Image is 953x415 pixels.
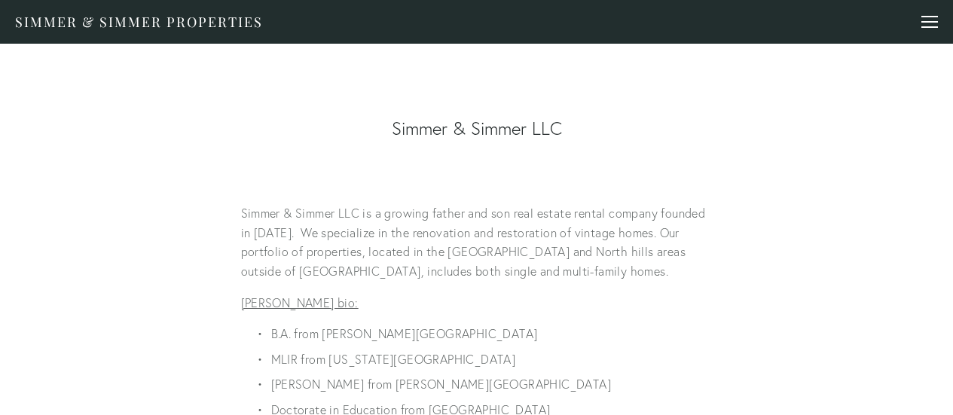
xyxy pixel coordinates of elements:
[241,204,713,281] p: Simmer & Simmer LLC is a growing father and son real estate rental company founded in [DATE]. We ...
[15,13,263,31] a: Simmer & Simmer Properties
[271,350,713,370] p: MLIR from [US_STATE][GEOGRAPHIC_DATA]
[271,325,713,344] p: B.A. from [PERSON_NAME][GEOGRAPHIC_DATA]
[271,375,713,395] p: [PERSON_NAME] from [PERSON_NAME][GEOGRAPHIC_DATA]
[117,116,837,142] h2: Simmer & Simmer LLC
[241,295,359,310] span: [PERSON_NAME] bio:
